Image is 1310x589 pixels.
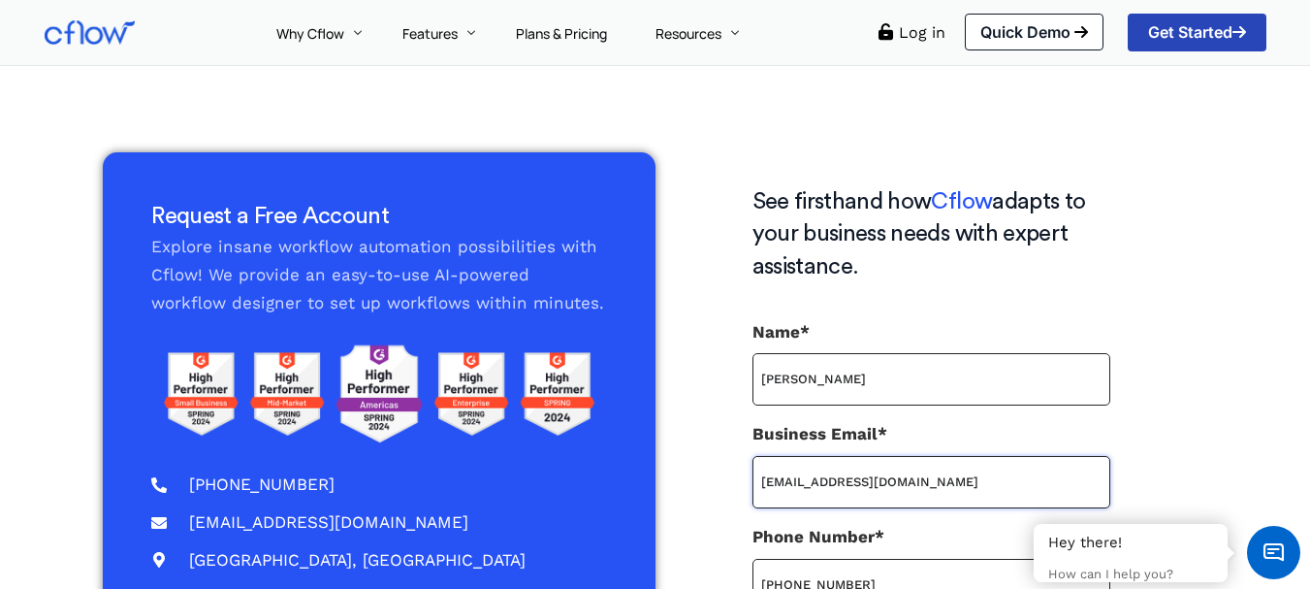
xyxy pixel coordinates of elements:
div: Explore insane workflow automation possibilities with Cflow! We provide an easy-to-use AI-powered... [151,201,606,317]
span: Features [402,24,458,43]
span: Cflow [931,190,992,213]
a: Log in [899,23,945,42]
div: Hey there! [1048,534,1213,553]
h3: See firsthand how adapts to your business needs with expert assistance. [752,186,1110,284]
span: [EMAIL_ADDRESS][DOMAIN_NAME] [184,508,468,537]
img: Cflow [45,20,135,45]
input: Name* [752,353,1110,406]
input: Business Email* [752,456,1110,508]
label: Business Email* [752,420,1110,508]
a: Quick Demo [965,14,1103,50]
span: [GEOGRAPHIC_DATA], [GEOGRAPHIC_DATA] [184,546,526,574]
span: Get Started [1148,24,1246,40]
span: Request a Free Account [151,205,389,228]
span: Why Cflow [276,24,344,43]
img: g2 reviews [151,337,606,451]
label: Name* [752,318,1110,407]
span: [PHONE_NUMBER] [184,471,335,499]
span: Resources [655,24,721,43]
span: Chat Widget [1247,526,1300,579]
span: Plans & Pricing [516,24,607,43]
a: Get Started [1128,14,1266,50]
p: How can I help you? [1048,567,1213,583]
